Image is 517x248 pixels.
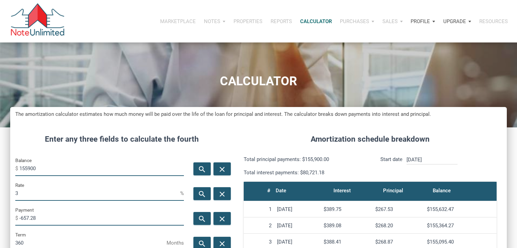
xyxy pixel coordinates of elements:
button: Reports [266,11,296,32]
button: close [213,162,231,175]
h1: CALCULATOR [5,74,512,88]
div: $155,632.47 [427,206,494,212]
button: Upgrade [439,11,475,32]
i: close [218,240,226,248]
input: Balance [19,161,184,176]
i: search [198,190,206,198]
div: Date [276,186,286,195]
button: search [193,162,211,175]
div: Interest [333,186,351,195]
div: 2 [246,223,272,229]
span: $ [15,213,19,224]
label: Payment [15,206,34,214]
p: Profile [411,18,430,24]
i: close [218,165,226,174]
h4: Enter any three fields to calculate the fourth [15,134,228,145]
div: $155,364.27 [427,223,494,229]
label: Term [15,231,26,239]
div: 1 [246,206,272,212]
p: Reports [271,18,292,24]
button: close [213,187,231,200]
p: Upgrade [443,18,466,24]
label: Balance [15,156,32,164]
div: $389.75 [324,206,370,212]
p: Marketplace [160,18,196,24]
div: # [267,186,270,195]
span: $ [15,163,19,174]
div: [DATE] [277,206,318,212]
i: search [198,165,206,174]
i: search [198,240,206,248]
div: $268.20 [375,223,421,229]
p: Resources [479,18,508,24]
p: Total principal payments: $155,900.00 [244,155,365,163]
img: NoteUnlimited [10,3,65,39]
div: $388.41 [324,239,370,245]
div: $389.08 [324,223,370,229]
input: Payment [19,210,184,226]
p: Calculator [300,18,332,24]
input: Rate [15,185,180,201]
div: $267.53 [375,206,421,212]
div: 3 [246,239,272,245]
p: Start date [380,155,402,177]
div: Principal [383,186,403,195]
button: Resources [475,11,512,32]
button: Profile [407,11,439,32]
a: Calculator [296,11,336,32]
button: search [193,187,211,200]
div: $155,095.40 [427,239,494,245]
i: close [218,215,226,223]
h4: Amortization schedule breakdown [239,134,502,145]
button: close [213,212,231,225]
span: % [180,188,184,199]
p: Total interest payments: $80,721.18 [244,169,365,177]
div: [DATE] [277,223,318,229]
i: search [198,215,206,223]
div: $268.87 [375,239,421,245]
i: close [218,190,226,198]
div: Balance [433,186,451,195]
button: Marketplace [156,11,200,32]
h5: The amortization calculator estimates how much money will be paid over the life of the loan for p... [15,110,502,118]
button: Properties [229,11,266,32]
div: [DATE] [277,239,318,245]
button: search [193,212,211,225]
p: Properties [234,18,262,24]
label: Rate [15,181,24,189]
